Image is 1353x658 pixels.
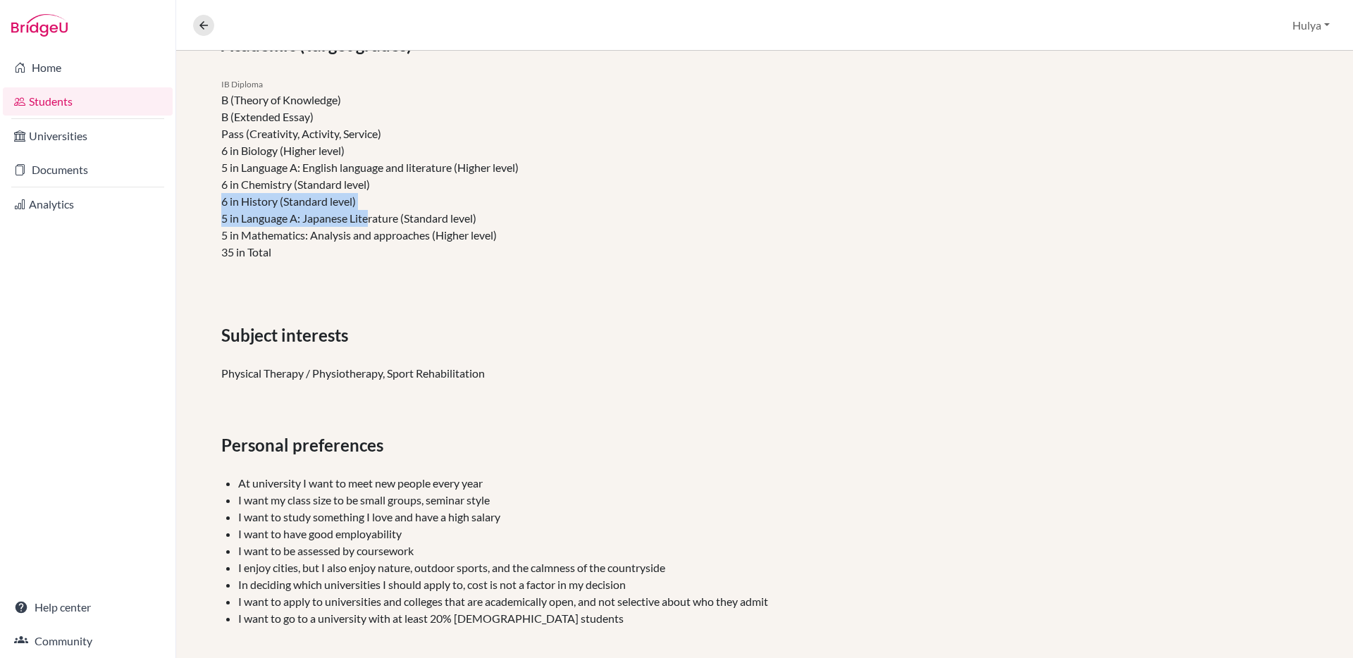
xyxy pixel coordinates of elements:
[221,108,754,125] li: B (Extended Essay)
[221,159,754,176] li: 5 in Language A: English language and literature (Higher level)
[238,610,1308,627] li: I want to go to a university with at least 20% [DEMOGRAPHIC_DATA] students
[221,176,754,193] li: 6 in Chemistry (Standard level)
[3,593,173,621] a: Help center
[238,509,1308,526] li: I want to study something I love and have a high salary
[3,190,173,218] a: Analytics
[3,87,173,116] a: Students
[238,559,1308,576] li: I enjoy cities, but I also enjoy nature, outdoor sports, and the calmness of the countryside
[221,79,263,89] span: IB Diploma
[221,244,754,261] li: 35 in Total
[238,492,1308,509] li: I want my class size to be small groups, seminar style
[221,210,754,227] li: 5 in Language A: Japanese Literature (Standard level)
[221,365,1308,382] div: Physical Therapy / Physiotherapy, Sport Rehabilitation
[221,125,754,142] li: Pass (Creativity, Activity, Service)
[238,542,1308,559] li: I want to be assessed by coursework
[221,193,754,210] li: 6 in History (Standard level)
[238,526,1308,542] li: I want to have good employability
[3,54,173,82] a: Home
[238,576,1308,593] li: In deciding which universities I should apply to, cost is not a factor in my decision
[3,627,173,655] a: Community
[221,92,754,108] li: B (Theory of Knowledge)
[221,433,389,458] span: Personal preferences
[221,142,754,159] li: 6 in Biology (Higher level)
[238,593,1308,610] li: I want to apply to universities and colleges that are academically open, and not selective about ...
[3,156,173,184] a: Documents
[221,323,354,348] span: Subject interests
[238,475,1308,492] li: At university I want to meet new people every year
[221,227,754,244] li: 5 in Mathematics: Analysis and approaches (Higher level)
[1286,12,1336,39] button: Hulya
[3,122,173,150] a: Universities
[11,14,68,37] img: Bridge-U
